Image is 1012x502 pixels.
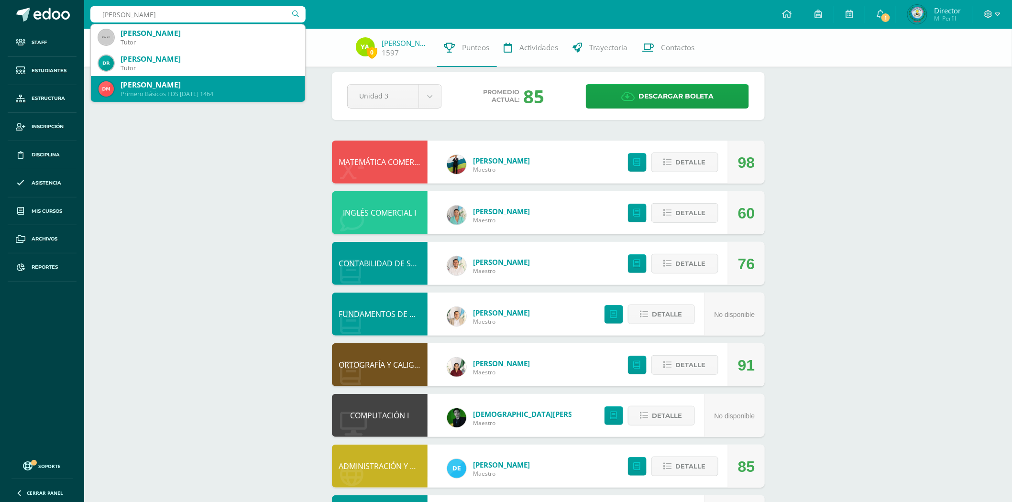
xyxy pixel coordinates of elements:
img: f266e9c113679e2cec3202d64d768682.png [447,358,466,377]
a: Trayectoria [566,29,635,67]
div: INGLÉS COMERCIAL I [332,191,428,234]
span: Detalle [652,407,682,425]
span: Trayectoria [590,43,628,53]
img: 91082c2249636871a106ec2960bf6472.png [356,37,375,56]
a: ADMINISTRACIÓN Y ORGANIZACIÓN DE OFICINA [339,461,509,471]
button: Detalle [651,355,718,375]
a: MATEMÁTICA COMERCIAL [339,157,430,167]
div: FUNDAMENTOS DE DERECHO [332,293,428,336]
a: Asistencia [8,169,77,197]
a: CONTABILIDAD DE SOCIEDADES [339,258,453,269]
a: Estructura [8,85,77,113]
input: Busca un usuario... [90,6,306,22]
img: 8e779377662f51a83f4702ce39394412.png [99,81,114,97]
span: Maestro [473,368,530,376]
span: No disponible [715,412,755,420]
img: f96c4e5d2641a63132d01c8857867525.png [447,307,466,326]
div: [PERSON_NAME] [121,54,297,64]
div: Tutor [121,64,297,72]
a: Archivos [8,225,77,253]
img: 162bcad57ce2e0614fab7e14d00a046d.png [447,155,466,174]
button: Detalle [628,305,695,324]
span: Disciplina [32,151,60,159]
span: Detalle [676,356,706,374]
a: INGLÉS COMERCIAL I [343,207,416,218]
a: Mis cursos [8,197,77,226]
span: Maestro [473,216,530,224]
a: Unidad 3 [348,85,441,108]
span: Director [934,6,961,15]
a: [PERSON_NAME] [473,207,530,216]
img: 222a4e5bac1f5ee78e88d7ee521007ac.png [447,459,466,478]
span: Contactos [661,43,695,53]
span: Estudiantes [32,67,66,75]
span: Maestro [473,317,530,326]
a: [PERSON_NAME] [473,359,530,368]
a: Contactos [635,29,702,67]
span: Archivos [32,235,57,243]
a: [PERSON_NAME] [382,38,430,48]
span: Asistencia [32,179,61,187]
a: Actividades [497,29,566,67]
div: 98 [738,141,755,184]
img: 8f7103b900e3ffd48b030fa43641c0ab.png [99,55,114,71]
div: Primero Básicos FDS [DATE] 1464 [121,90,297,98]
span: Maestro [473,267,530,275]
div: 60 [738,192,755,235]
a: Soporte [11,459,73,472]
span: Maestro [473,419,588,427]
a: Staff [8,29,77,57]
a: Reportes [8,253,77,282]
span: Cerrar panel [27,490,63,496]
span: Actividades [520,43,559,53]
span: Detalle [676,204,706,222]
img: 5106a4b3175bd5ca0c226d82d7bb10bb.png [447,256,466,275]
a: [PERSON_NAME] [473,460,530,469]
span: Unidad 3 [360,85,407,107]
button: Detalle [651,254,718,273]
span: Maestro [473,469,530,478]
button: Detalle [628,406,695,426]
div: 91 [738,344,755,387]
div: ORTOGRAFÍA Y CALIGRAFÍA [332,343,428,386]
span: No disponible [715,311,755,318]
span: Mi Perfil [934,14,961,22]
img: 45x45 [99,30,114,45]
a: Punteos [437,29,497,67]
span: Mis cursos [32,207,62,215]
span: Soporte [39,463,61,469]
div: [PERSON_NAME] [121,28,297,38]
span: Reportes [32,263,58,271]
img: a3f08ede47cf93992f6d41f2547503f4.png [447,408,466,427]
button: Detalle [651,153,718,172]
span: Descargar boleta [638,85,714,108]
div: Tutor [121,38,297,46]
div: ADMINISTRACIÓN Y ORGANIZACIÓN DE OFICINA [332,445,428,488]
div: 85 [738,445,755,488]
span: Promedio actual: [484,88,520,104]
span: Detalle [676,153,706,171]
a: [PERSON_NAME] [473,257,530,267]
button: Detalle [651,203,718,223]
span: Maestro [473,165,530,174]
span: Estructura [32,95,65,102]
span: 1 [880,12,891,23]
a: Estudiantes [8,57,77,85]
a: FUNDAMENTOS DE DERECHO [339,309,445,319]
span: Detalle [676,458,706,475]
a: Disciplina [8,141,77,169]
div: COMPUTACIÓN I [332,394,428,437]
a: COMPUTACIÓN I [350,410,409,421]
span: Staff [32,39,47,46]
img: 648d3fb031ec89f861c257ccece062c1.png [908,5,927,24]
a: [DEMOGRAPHIC_DATA][PERSON_NAME] [473,409,588,419]
div: 76 [738,242,755,285]
div: MATEMÁTICA COMERCIAL [332,141,428,184]
span: 0 [367,46,377,58]
span: Detalle [652,306,682,323]
span: Inscripción [32,123,64,131]
a: 1597 [382,48,399,58]
button: Detalle [651,457,718,476]
a: [PERSON_NAME] [473,308,530,317]
img: 3467c4cd218bb17aedebde82c04dba71.png [447,206,466,225]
